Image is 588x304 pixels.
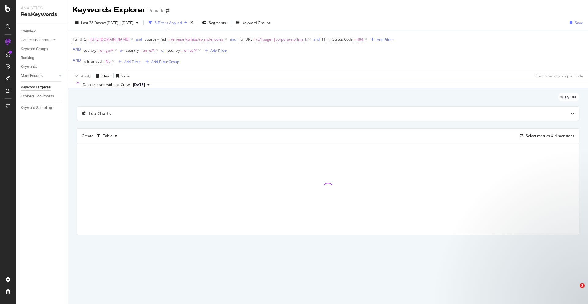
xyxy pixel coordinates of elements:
div: RealKeywords [21,11,63,18]
button: Keyword Groups [234,18,273,28]
div: Content Performance [21,37,56,43]
div: More Reports [21,73,43,79]
div: 8 Filters Applied [155,20,182,25]
button: Segments [200,18,228,28]
div: Apply [81,73,91,79]
iframe: Intercom live chat [567,283,582,298]
div: Keywords [21,64,37,70]
button: 8 Filters Applied [146,18,189,28]
span: Last 28 Days [81,20,103,25]
button: or [161,47,165,53]
span: Source - Path [145,37,167,42]
button: Switch back to Simple mode [533,71,583,81]
span: ≠ [253,37,255,42]
div: Save [575,20,583,25]
div: Keywords Explorer [73,5,146,15]
button: Add Filter Group [143,58,179,65]
span: = [168,37,170,42]
div: Create [82,131,120,141]
div: Top Charts [89,111,111,117]
span: [URL][DOMAIN_NAME] [90,35,129,44]
div: Add Filter [124,59,140,64]
div: Add Filter [377,37,393,42]
span: 404 [357,35,363,44]
span: No [106,57,111,66]
div: Add Filter Group [151,59,179,64]
div: AND [73,58,81,63]
div: Data crossed with the Crawl [83,82,130,88]
div: Select metrics & dimensions [526,133,574,138]
span: /p/|page=|corporate.primark [256,35,307,44]
a: Explorer Bookmarks [21,93,63,99]
div: Save [121,73,130,79]
div: Analytics [21,5,63,11]
button: Apply [73,71,91,81]
span: country [126,48,139,53]
div: arrow-right-arrow-left [166,9,169,13]
a: Keywords [21,64,63,70]
div: or [120,48,123,53]
span: = [181,48,183,53]
span: Full URL [73,37,86,42]
button: AND [73,57,81,63]
button: Table [94,131,120,141]
div: Ranking [21,55,34,61]
div: Keywords Explorer [21,84,51,91]
button: [DATE] [130,81,152,88]
a: Keywords Explorer [21,84,63,91]
span: en-us/* [184,46,197,55]
span: en-gb/* [100,46,113,55]
div: Explorer Bookmarks [21,93,54,99]
span: 3 [580,283,585,288]
span: country [83,48,96,53]
span: = [97,48,99,53]
div: Overview [21,28,36,35]
div: times [189,20,194,26]
span: = [140,48,142,53]
div: Keyword Groups [242,20,270,25]
span: Segments [209,20,226,25]
div: Clear [102,73,111,79]
span: country [167,48,180,53]
button: Save [114,71,130,81]
div: Add Filter [210,48,227,53]
a: Content Performance [21,37,63,43]
div: Keyword Sampling [21,105,52,111]
div: AND [73,47,81,52]
span: vs [DATE] - [DATE] [103,20,134,25]
div: and [136,37,142,42]
span: Is Branded [83,59,102,64]
button: Add Filter [202,47,227,54]
button: and [136,36,142,42]
span: HTTP Status Code [322,37,353,42]
a: Keyword Sampling [21,105,63,111]
button: Add Filter [368,36,393,43]
span: By URL [565,95,577,99]
span: = [354,37,356,42]
a: More Reports [21,73,57,79]
div: and [230,37,236,42]
div: or [161,48,165,53]
a: Keyword Groups [21,46,63,52]
button: or [120,47,123,53]
span: Full URL [239,37,252,42]
span: 2025 Aug. 24th [133,82,145,88]
div: Primark [148,8,163,14]
button: Select metrics & dimensions [517,132,574,140]
a: Ranking [21,55,63,61]
button: Clear [93,71,111,81]
a: Overview [21,28,63,35]
div: legacy label [558,93,579,101]
button: and [230,36,236,42]
div: Table [103,134,112,138]
button: Save [567,18,583,28]
span: = [103,59,105,64]
button: and [313,36,320,42]
button: AND [73,46,81,52]
span: = [87,37,89,42]
button: Add Filter [116,58,140,65]
div: and [313,37,320,42]
span: en-ie/* [143,46,155,55]
div: Switch back to Simple mode [536,73,583,79]
span: /en-us/r/collabs/tv-and-movies [171,35,223,44]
